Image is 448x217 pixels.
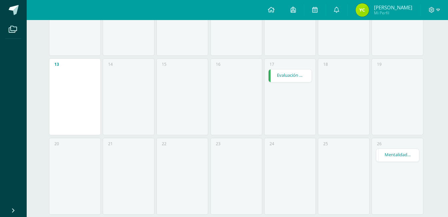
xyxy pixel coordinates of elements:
[108,141,113,147] div: 21
[162,61,166,67] div: 15
[268,69,312,82] div: Evaluación sumativa 2 | Tarea
[54,141,59,147] div: 20
[269,69,312,82] a: Evaluación sumativa 2
[162,141,166,147] div: 22
[356,3,369,17] img: c0ae3f24265c8190e5d79836a1d8d91d.png
[54,61,59,67] div: 13
[374,4,412,11] span: [PERSON_NAME]
[323,141,328,147] div: 25
[374,10,412,16] span: Mi Perfil
[216,141,220,147] div: 23
[270,61,274,67] div: 17
[377,141,382,147] div: 26
[270,141,274,147] div: 24
[323,61,328,67] div: 18
[376,149,420,162] div: Mentalidad - Yo Puedo Intentarlo | Tarea
[108,61,113,67] div: 14
[216,61,220,67] div: 16
[376,149,419,162] a: Mentalidad - Yo Puedo Intentarlo
[377,61,382,67] div: 19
